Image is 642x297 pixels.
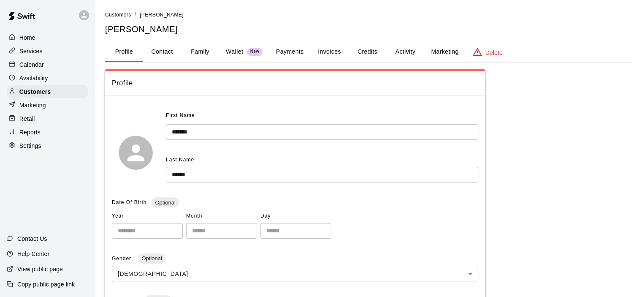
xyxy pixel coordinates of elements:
[17,250,49,258] p: Help Center
[19,101,46,109] p: Marketing
[112,266,478,281] div: [DEMOGRAPHIC_DATA]
[17,265,63,273] p: View public page
[105,10,632,19] nav: breadcrumb
[7,112,88,125] a: Retail
[112,256,133,262] span: Gender
[143,42,181,62] button: Contact
[247,49,263,54] span: New
[112,210,183,223] span: Year
[7,45,88,57] a: Services
[7,31,88,44] a: Home
[138,255,165,262] span: Optional
[386,42,424,62] button: Activity
[19,142,41,150] p: Settings
[166,157,194,163] span: Last Name
[140,12,184,18] span: [PERSON_NAME]
[105,42,143,62] button: Profile
[424,42,465,62] button: Marketing
[19,114,35,123] p: Retail
[226,47,244,56] p: Wallet
[485,49,503,57] p: Delete
[19,33,35,42] p: Home
[152,199,179,206] span: Optional
[7,85,88,98] a: Customers
[19,60,44,69] p: Calendar
[112,78,478,89] span: Profile
[7,126,88,139] a: Reports
[7,72,88,84] a: Availability
[7,139,88,152] a: Settings
[269,42,310,62] button: Payments
[181,42,219,62] button: Family
[135,10,136,19] li: /
[105,24,632,35] h5: [PERSON_NAME]
[17,280,75,289] p: Copy public page link
[186,210,257,223] span: Month
[348,42,386,62] button: Credits
[17,234,47,243] p: Contact Us
[105,11,131,18] a: Customers
[19,47,43,55] p: Services
[105,12,131,18] span: Customers
[7,58,88,71] a: Calendar
[19,74,48,82] p: Availability
[260,210,331,223] span: Day
[19,87,51,96] p: Customers
[112,199,146,205] span: Date Of Birth
[7,99,88,112] a: Marketing
[166,109,195,123] span: First Name
[310,42,348,62] button: Invoices
[19,128,41,136] p: Reports
[105,42,632,62] div: basic tabs example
